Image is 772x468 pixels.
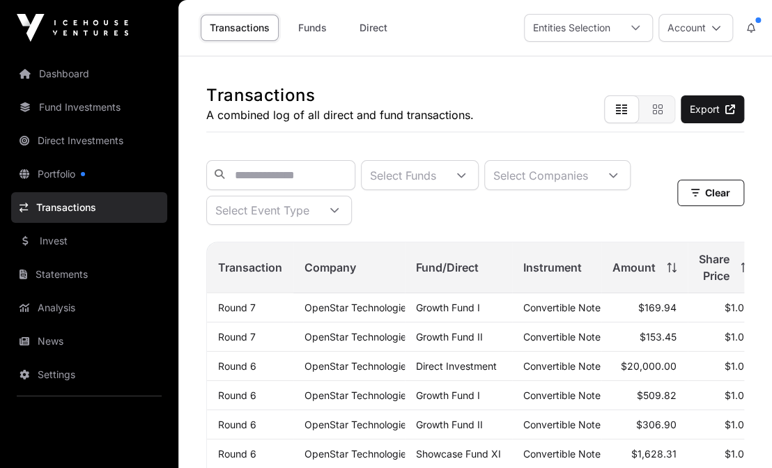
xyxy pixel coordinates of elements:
[11,226,167,256] a: Invest
[658,14,733,42] button: Account
[523,331,642,343] span: Convertible Note ([DATE])
[523,419,642,430] span: Convertible Note ([DATE])
[416,331,483,343] a: Growth Fund II
[304,448,411,460] a: OpenStar Technologies
[485,161,596,189] div: Select Companies
[304,360,411,372] a: OpenStar Technologies
[218,302,256,313] a: Round 7
[11,326,167,357] a: News
[523,448,642,460] span: Convertible Note ([DATE])
[416,389,480,401] a: Growth Fund I
[525,15,619,41] div: Entities Selection
[601,322,688,352] td: $153.45
[346,15,401,41] a: Direct
[218,389,256,401] a: Round 6
[218,259,282,276] span: Transaction
[11,92,167,123] a: Fund Investments
[702,401,772,468] iframe: Chat Widget
[304,419,411,430] a: OpenStar Technologies
[725,360,750,372] span: $1.00
[11,159,167,189] a: Portfolio
[601,381,688,410] td: $509.82
[699,251,729,284] span: Share Price
[11,259,167,290] a: Statements
[362,161,445,189] div: Select Funds
[601,352,688,381] td: $20,000.00
[416,448,501,460] a: Showcase Fund XI
[284,15,340,41] a: Funds
[416,259,479,276] span: Fund/Direct
[416,302,480,313] a: Growth Fund I
[17,14,128,42] img: Icehouse Ventures Logo
[416,419,483,430] a: Growth Fund II
[218,448,256,460] a: Round 6
[725,389,750,401] span: $1.00
[304,259,356,276] span: Company
[677,180,744,206] button: Clear
[416,360,497,372] span: Direct Investment
[601,410,688,439] td: $306.90
[218,360,256,372] a: Round 6
[523,360,642,372] span: Convertible Note ([DATE])
[201,15,279,41] a: Transactions
[11,359,167,390] a: Settings
[523,389,642,401] span: Convertible Note ([DATE])
[601,293,688,322] td: $169.94
[304,389,411,401] a: OpenStar Technologies
[218,419,256,430] a: Round 6
[206,84,474,107] h1: Transactions
[207,196,318,224] div: Select Event Type
[681,95,744,123] a: Export
[11,192,167,223] a: Transactions
[206,107,474,123] p: A combined log of all direct and fund transactions.
[304,331,411,343] a: OpenStar Technologies
[725,302,750,313] span: $1.00
[304,302,411,313] a: OpenStar Technologies
[523,259,582,276] span: Instrument
[11,292,167,323] a: Analysis
[11,125,167,156] a: Direct Investments
[725,331,750,343] span: $1.00
[612,259,656,276] span: Amount
[523,302,642,313] span: Convertible Note ([DATE])
[218,331,256,343] a: Round 7
[11,58,167,89] a: Dashboard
